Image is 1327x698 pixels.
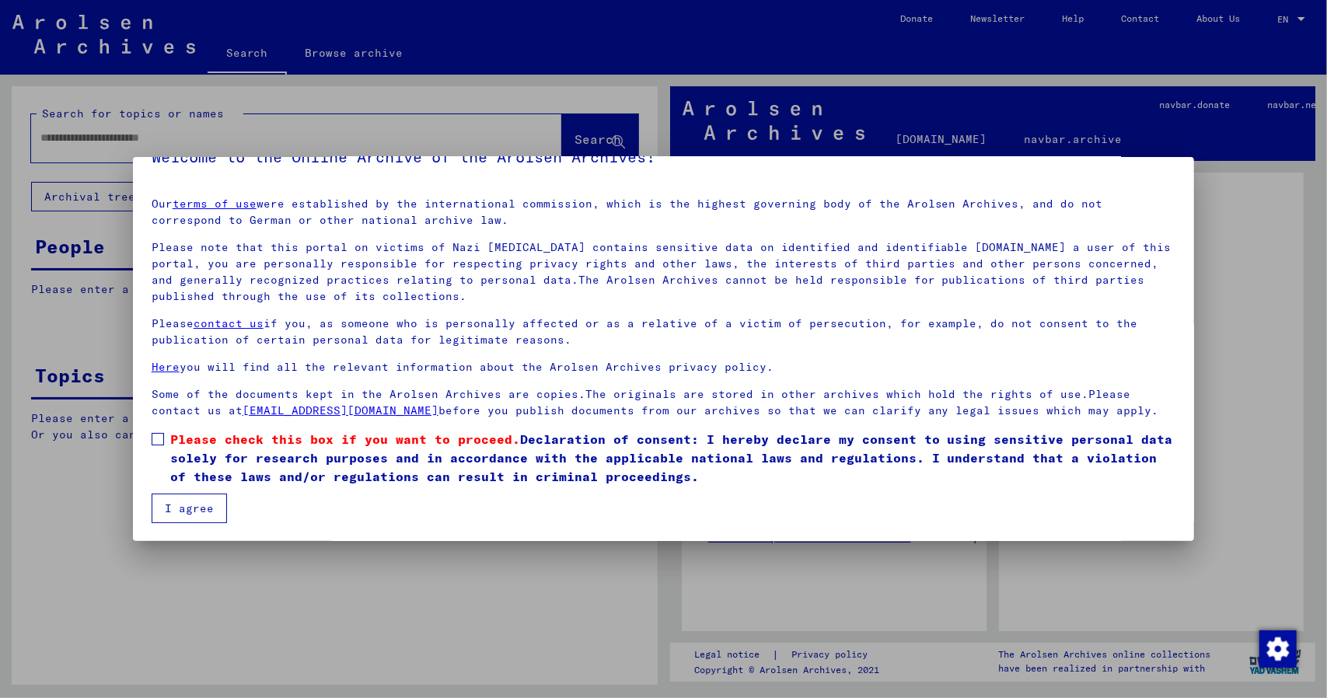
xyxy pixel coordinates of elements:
[170,431,520,447] span: Please check this box if you want to proceed.
[173,197,257,211] a: terms of use
[152,494,227,523] button: I agree
[152,360,180,374] a: Here
[194,316,264,330] a: contact us
[1259,630,1297,668] img: Change consent
[152,145,1176,169] h5: Welcome to the Online Archive of the Arolsen Archives!
[152,239,1176,305] p: Please note that this portal on victims of Nazi [MEDICAL_DATA] contains sensitive data on identif...
[243,403,438,417] a: [EMAIL_ADDRESS][DOMAIN_NAME]
[152,316,1176,348] p: Please if you, as someone who is personally affected or as a relative of a victim of persecution,...
[152,359,1176,375] p: you will find all the relevant information about the Arolsen Archives privacy policy.
[152,386,1176,419] p: Some of the documents kept in the Arolsen Archives are copies.The originals are stored in other a...
[152,196,1176,229] p: Our were established by the international commission, which is the highest governing body of the ...
[170,430,1176,486] span: Declaration of consent: I hereby declare my consent to using sensitive personal data solely for r...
